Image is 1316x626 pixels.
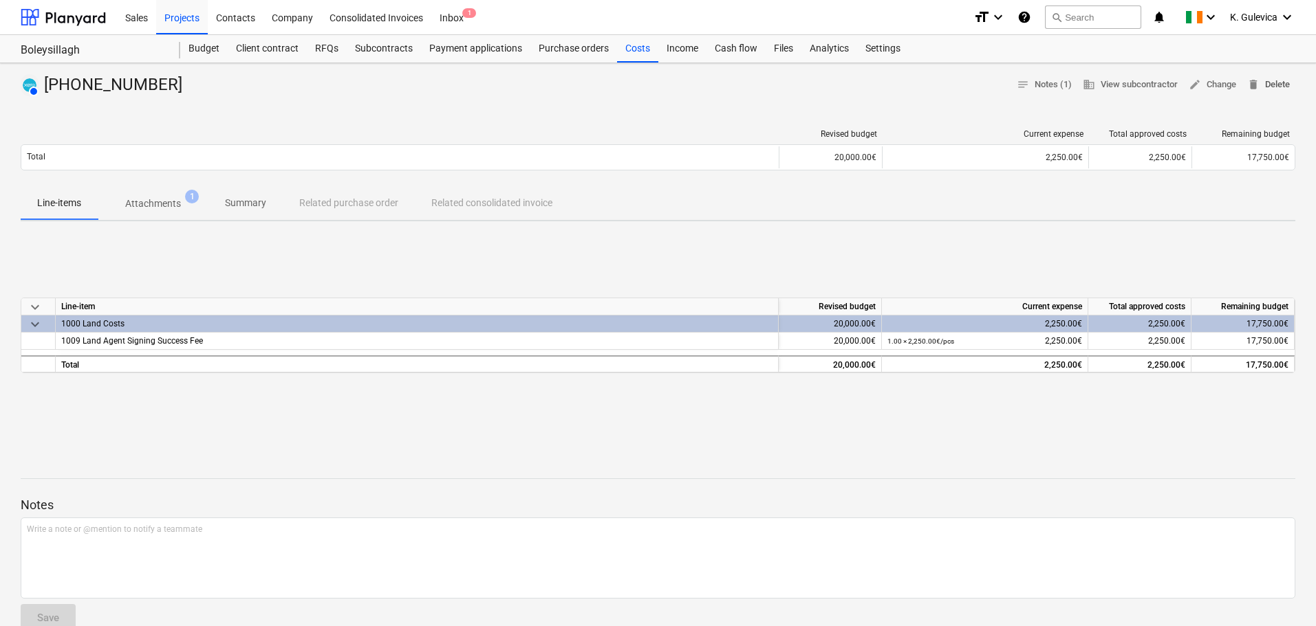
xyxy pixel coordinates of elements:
[1191,298,1295,315] div: Remaining budget
[779,298,882,315] div: Revised budget
[1088,355,1191,372] div: 2,250.00€
[658,35,706,63] a: Income
[185,190,199,203] span: 1
[1083,77,1178,93] span: View subcontractor
[990,9,1006,25] i: keyboard_arrow_down
[973,9,990,25] i: format_size
[125,197,181,211] p: Attachments
[1017,78,1029,91] span: notes
[1088,146,1191,168] div: 2,250.00€
[801,35,857,63] a: Analytics
[421,35,530,63] a: Payment applications
[779,333,882,350] div: 20,000.00€
[617,35,658,63] a: Costs
[1191,355,1295,372] div: 17,750.00€
[1183,74,1242,96] button: Change
[1198,129,1290,139] div: Remaining budget
[1202,9,1219,25] i: keyboard_arrow_down
[888,129,1083,139] div: Current expense
[1094,129,1187,139] div: Total approved costs
[27,299,43,315] span: keyboard_arrow_down
[1077,74,1183,96] button: View subcontractor
[56,298,779,315] div: Line-item
[887,315,1082,333] div: 2,250.00€
[1230,12,1277,23] span: K. Gulevica
[1247,77,1290,93] span: Delete
[1051,12,1062,23] span: search
[56,355,779,372] div: Total
[888,153,1083,162] div: 2,250.00€
[27,151,45,163] p: Total
[347,35,421,63] a: Subcontracts
[27,316,43,333] span: keyboard_arrow_down
[779,146,882,168] div: 20,000.00€
[530,35,617,63] a: Purchase orders
[21,74,39,96] div: Invoice has been synced with Xero and its status is currently AUTHORISED
[1088,315,1191,333] div: 2,250.00€
[887,337,954,345] small: 1.00 × 2,250.00€ / pcs
[37,196,81,210] p: Line-items
[1148,336,1185,346] span: 2,250.00€
[1088,298,1191,315] div: Total approved costs
[21,497,1295,513] p: Notes
[1152,9,1166,25] i: notifications
[779,355,882,372] div: 20,000.00€
[1189,77,1236,93] span: Change
[785,129,877,139] div: Revised budget
[779,315,882,333] div: 20,000.00€
[1247,560,1316,626] iframe: Chat Widget
[61,336,203,346] span: 1009 Land Agent Signing Success Fee
[1083,78,1095,91] span: business
[1247,336,1288,346] span: 17,750.00€
[462,8,476,18] span: 1
[706,35,766,63] a: Cash flow
[1045,5,1141,29] button: Search
[1017,77,1072,93] span: Notes (1)
[1011,74,1077,96] button: Notes (1)
[1189,78,1201,91] span: edit
[23,78,36,92] img: xero.svg
[21,74,188,96] div: [PHONE_NUMBER]
[1017,9,1031,25] i: Knowledge base
[180,35,228,63] a: Budget
[61,315,773,332] div: 1000 Land Costs
[21,43,164,58] div: Boleysillagh
[1247,153,1289,162] span: 17,750.00€
[1247,78,1260,91] span: delete
[225,196,266,210] p: Summary
[857,35,909,63] a: Settings
[228,35,307,63] a: Client contract
[307,35,347,63] a: RFQs
[1242,74,1295,96] button: Delete
[1191,315,1295,333] div: 17,750.00€
[1279,9,1295,25] i: keyboard_arrow_down
[882,298,1088,315] div: Current expense
[766,35,801,63] a: Files
[887,333,1082,350] div: 2,250.00€
[887,357,1082,374] div: 2,250.00€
